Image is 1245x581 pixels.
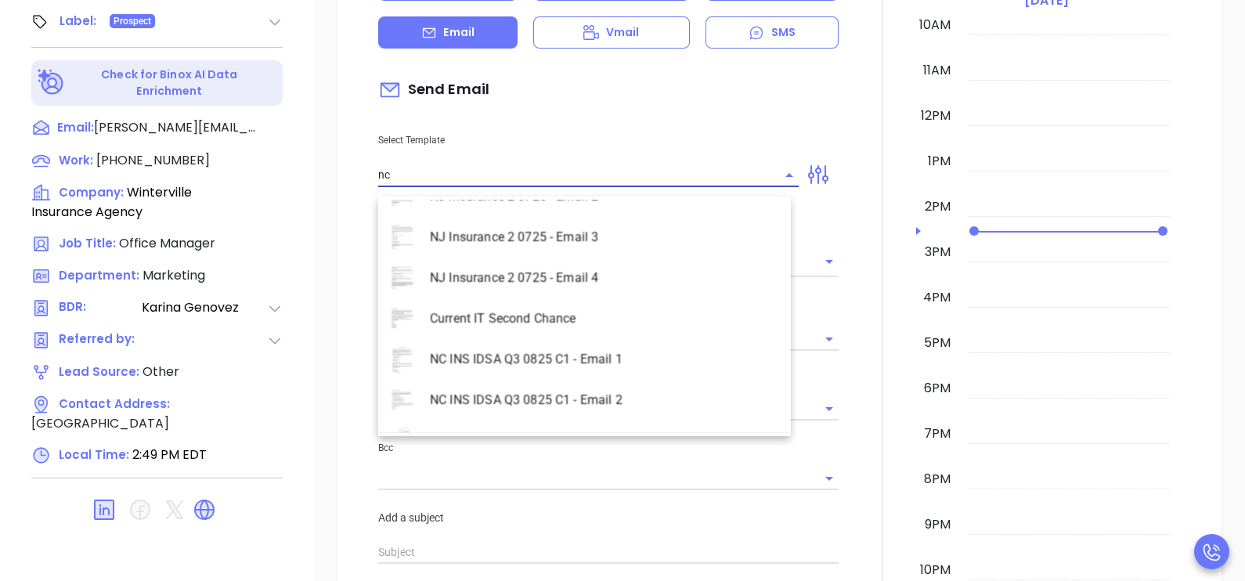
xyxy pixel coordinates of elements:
[67,67,272,99] p: Check for Binox AI Data Enrichment
[778,164,800,186] button: Close
[378,541,839,565] input: Subject
[59,298,140,318] span: BDR:
[31,414,169,432] span: [GEOGRAPHIC_DATA]
[59,152,93,168] span: Work :
[60,9,97,33] div: Label:
[143,363,179,381] span: Other
[114,13,152,30] span: Prospect
[918,106,954,125] div: 12pm
[378,380,791,420] li: NC INS IDSA Q3 0825 C1 - Email 2
[142,298,267,318] span: Karina Genovez
[59,330,140,350] span: Referred by:
[378,298,791,339] li: Current IT Second Chance
[59,235,116,251] span: Job Title:
[96,151,210,169] span: [PHONE_NUMBER]
[771,24,796,41] p: SMS
[606,24,640,41] p: Vmail
[378,439,839,456] p: Bcc
[378,509,839,526] p: Add a subject
[818,328,840,350] button: Open
[920,61,954,80] div: 11am
[925,152,954,171] div: 1pm
[378,132,799,149] p: Select Template
[922,197,954,216] div: 2pm
[818,467,840,489] button: Open
[917,561,954,579] div: 10pm
[922,515,954,534] div: 9pm
[921,334,954,352] div: 5pm
[920,288,954,307] div: 4pm
[916,16,954,34] div: 10am
[59,267,139,283] span: Department:
[57,118,94,139] span: Email:
[921,424,954,443] div: 7pm
[59,363,139,380] span: Lead Source:
[378,72,489,108] span: Send Email
[378,258,791,298] li: NJ Insurance 2 0725 - Email 4
[59,395,170,412] span: Contact Address:
[94,118,258,137] span: [PERSON_NAME][EMAIL_ADDRESS][DOMAIN_NAME]
[59,184,124,200] span: Company:
[31,183,192,221] span: Winterville Insurance Agency
[922,243,954,262] div: 3pm
[818,251,840,272] button: Open
[38,69,65,96] img: Ai-Enrich-DaqCidB-.svg
[132,446,207,464] span: 2:49 PM EDT
[378,217,791,258] li: NJ Insurance 2 0725 - Email 3
[921,470,954,489] div: 8pm
[818,398,840,420] button: Open
[443,24,475,41] p: Email
[119,234,215,252] span: Office Manager
[921,379,954,398] div: 6pm
[143,266,205,284] span: Marketing
[59,446,129,463] span: Local Time:
[378,420,791,461] li: NC INS IDSA Q3 0825 C1 - Email 3
[378,339,791,380] li: NC INS IDSA Q3 0825 C1 - Email 1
